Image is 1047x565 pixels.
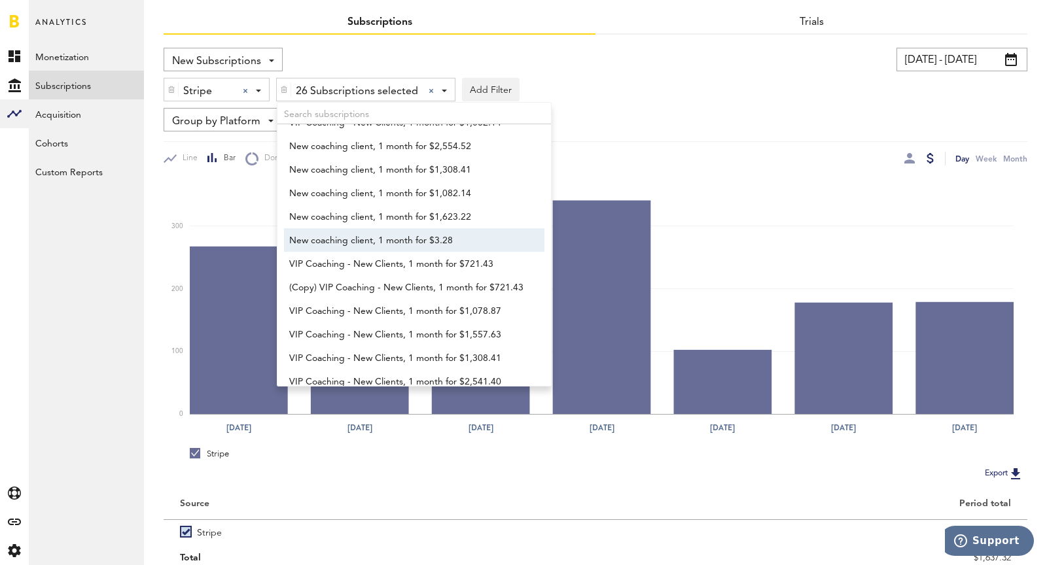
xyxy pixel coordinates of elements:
span: 26 Subscriptions selected [296,80,418,103]
a: Acquisition [29,99,144,128]
div: Delete [164,78,179,101]
text: [DATE] [831,422,856,434]
span: Donut [258,153,287,164]
span: VIP Coaching - New Clients, 1 month for $2,541.40 [289,371,527,393]
span: Stripe [197,520,222,543]
img: trash_awesome_blue.svg [168,85,175,94]
div: Clear [429,88,434,94]
text: 0 [179,411,183,417]
a: (Copy) VIP Coaching - New Clients, 1 month for $721.43 [284,275,532,299]
text: [DATE] [469,422,493,434]
img: trash_awesome_blue.svg [280,85,288,94]
a: Subscriptions [347,17,412,27]
a: New coaching client, 1 month for $1,623.22 [284,205,532,228]
a: Cohorts [29,128,144,157]
button: Export [981,465,1027,482]
text: [DATE] [710,422,735,434]
div: Month [1003,152,1027,165]
iframe: Opens a widget where you can find more information [945,526,1034,558]
text: [DATE] [347,422,372,434]
span: Line [177,153,198,164]
span: New Subscriptions [172,50,261,73]
a: VIP Coaching - New Clients, 1 month for $2,541.40 [284,369,532,393]
a: New coaching client, 1 month for $1,082.14 [284,181,532,205]
text: [DATE] [952,422,977,434]
div: $1,637.32 [612,522,1011,541]
img: Export [1008,466,1023,481]
a: Subscriptions [29,71,144,99]
div: Week [976,152,997,165]
a: Trials [800,17,824,27]
text: 300 [171,223,183,230]
button: Add Filter [462,78,520,101]
div: Source [180,498,209,509]
div: Delete [277,78,291,101]
span: New coaching client, 1 month for $2,554.52 [289,135,527,158]
a: Custom Reports [29,157,144,186]
span: New coaching client, 1 month for $1,082.14 [289,182,527,205]
text: 200 [171,286,183,292]
span: VIP Coaching - New Clients, 1 month for $1,308.41 [289,347,527,369]
a: New coaching client, 1 month for $3.28 [284,228,532,252]
span: Bar [218,153,236,164]
a: New coaching client, 1 month for $1,308.41 [284,158,532,181]
span: New coaching client, 1 month for $1,623.22 [289,206,527,228]
span: Stripe [183,80,232,103]
span: Analytics [35,14,87,42]
a: New coaching client, 1 month for $2,554.52 [284,134,532,158]
span: New coaching client, 1 month for $3.28 [289,230,527,252]
span: (Copy) VIP Coaching - New Clients, 1 month for $721.43 [289,277,527,299]
a: Monetization [29,42,144,71]
text: [DATE] [226,422,251,434]
div: Stripe [190,448,229,460]
span: VIP Coaching - New Clients, 1 month for $721.43 [289,253,527,275]
input: Search subscriptions [277,103,551,124]
text: 100 [171,349,183,355]
text: [DATE] [590,422,614,434]
div: Day [955,152,969,165]
a: VIP Coaching - New Clients, 1 month for $1,557.63 [284,322,532,346]
a: VIP Coaching - New Clients, 1 month for $721.43 [284,252,532,275]
span: New coaching client, 1 month for $1,308.41 [289,159,527,181]
div: Period total [612,498,1011,509]
span: Group by Platform [172,111,260,133]
a: VIP Coaching - New Clients, 1 month for $1,078.87 [284,299,532,322]
span: VIP Coaching - New Clients, 1 month for $1,557.63 [289,324,527,346]
div: Clear [243,88,248,94]
a: VIP Coaching - New Clients, 1 month for $1,308.41 [284,346,532,369]
span: VIP Coaching - New Clients, 1 month for $1,078.87 [289,300,527,322]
